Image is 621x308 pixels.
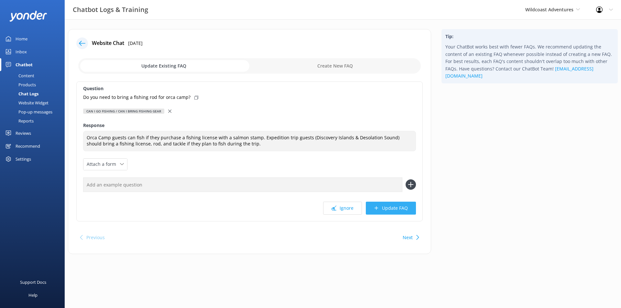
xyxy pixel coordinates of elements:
p: [DATE] [128,40,143,47]
a: Website Widget [4,98,65,107]
button: Update FAQ [366,202,416,215]
div: Support Docs [20,276,46,289]
div: Products [4,80,36,89]
a: Chat Logs [4,89,65,98]
div: Reviews [16,127,31,140]
div: Can I go fishing / can i bring fishing gear [83,109,164,114]
h4: Tip: [445,33,614,40]
img: yonder-white-logo.png [10,11,47,21]
h3: Chatbot Logs & Training [73,5,148,15]
div: Website Widget [4,98,49,107]
div: Home [16,32,27,45]
a: [EMAIL_ADDRESS][DOMAIN_NAME] [445,66,594,79]
div: Chat Logs [4,89,38,98]
div: Pop-up messages [4,107,52,116]
div: Chatbot [16,58,33,71]
div: Content [4,71,34,80]
a: Reports [4,116,65,125]
a: Content [4,71,65,80]
textarea: Orca Camp guests can fish if they purchase a fishing license with a salmon stamp. Expedition trip... [83,131,416,151]
input: Add an example question [83,177,402,192]
div: Settings [16,153,31,165]
span: Attach a form [87,161,120,168]
div: Help [28,289,38,302]
button: Next [403,231,413,244]
button: Ignore [323,202,362,215]
div: Inbox [16,45,27,58]
a: Pop-up messages [4,107,65,116]
a: Products [4,80,65,89]
div: Recommend [16,140,40,153]
p: Your ChatBot works best with fewer FAQs. We recommend updating the content of an existing FAQ whe... [445,43,614,80]
label: Question [83,85,416,92]
label: Response [83,122,416,129]
div: Reports [4,116,34,125]
p: Do you need to bring a fishing rod for orca camp? [83,94,191,101]
h4: Website Chat [92,39,124,48]
span: Wildcoast Adventures [525,6,573,13]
